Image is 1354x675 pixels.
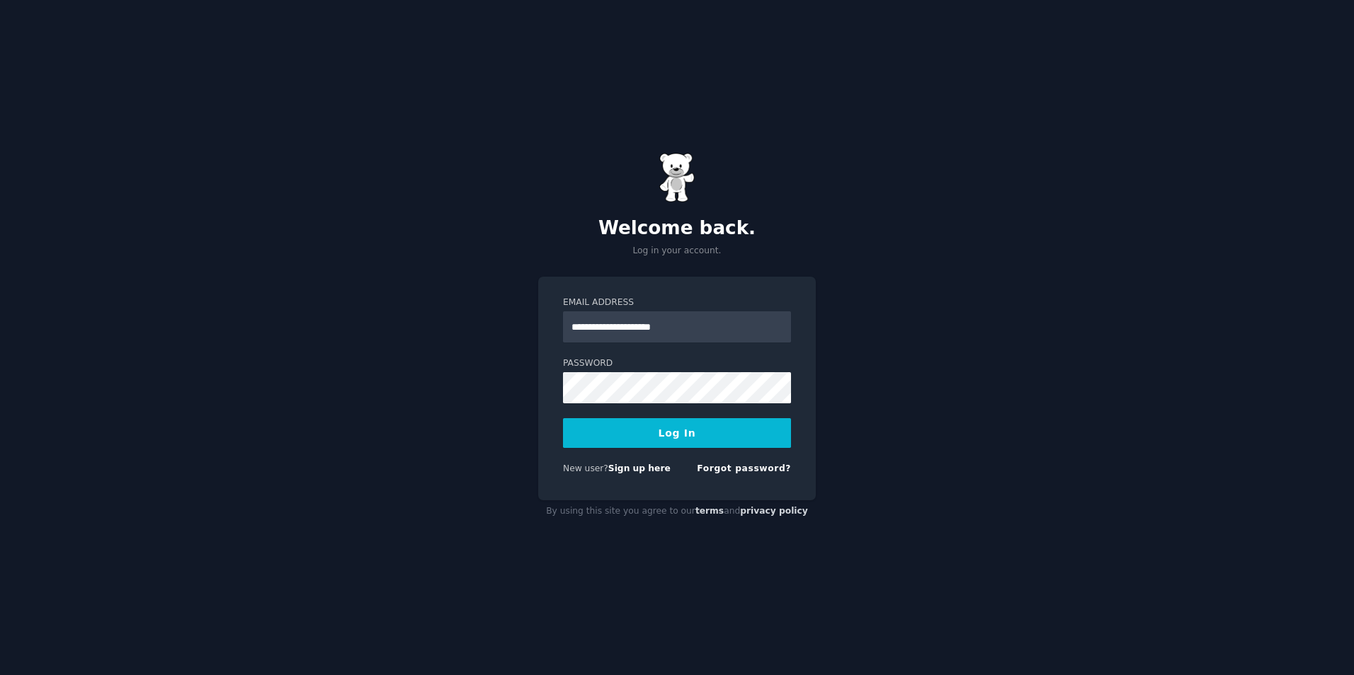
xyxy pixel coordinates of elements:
[659,153,695,202] img: Gummy Bear
[563,357,791,370] label: Password
[563,296,791,309] label: Email Address
[563,418,791,448] button: Log In
[695,506,724,516] a: terms
[563,463,608,473] span: New user?
[538,500,816,523] div: By using this site you agree to our and
[740,506,808,516] a: privacy policy
[538,217,816,240] h2: Welcome back.
[697,463,791,473] a: Forgot password?
[608,463,671,473] a: Sign up here
[538,245,816,258] p: Log in your account.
